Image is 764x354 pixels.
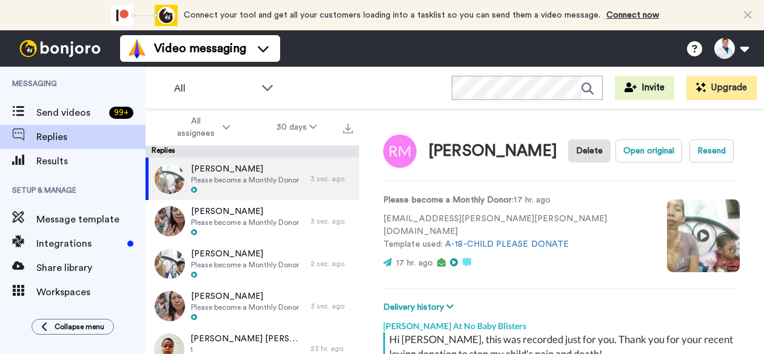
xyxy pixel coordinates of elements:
div: 2 sec. ago [310,259,353,269]
button: Collapse menu [32,319,114,335]
strong: Please become a Monthly Donor [383,196,512,204]
span: All assignees [171,115,220,139]
img: b89c4be3-946b-4aaf-8f71-1971a9badb44-thumb.jpg [155,249,185,279]
a: [PERSON_NAME]Please become a Monthly Donor2 sec. ago [146,242,359,285]
button: Invite [615,76,674,100]
div: 3 sec. ago [310,174,353,184]
span: Workspaces [36,285,146,299]
a: [PERSON_NAME]Please become a Monthly Donor3 sec. ago [146,285,359,327]
button: All assignees [148,110,253,144]
a: A-18-CHILD PLEASE DONATE [445,240,569,249]
button: Delivery history [383,301,457,314]
p: [EMAIL_ADDRESS][PERSON_NAME][PERSON_NAME][DOMAIN_NAME] Template used: [383,213,649,251]
div: Replies [146,145,359,158]
span: All [174,81,255,96]
span: Message template [36,212,146,227]
span: [PERSON_NAME] [191,163,299,175]
img: vm-color.svg [127,39,147,58]
span: [PERSON_NAME] [191,248,299,260]
span: [PERSON_NAME] [191,205,299,218]
div: [PERSON_NAME] At No Baby Blisters [383,314,740,332]
a: [PERSON_NAME]Please become a Monthly Donor3 sec. ago [146,200,359,242]
span: Share library [36,261,146,275]
a: [PERSON_NAME]Please become a Monthly Donor3 sec. ago [146,158,359,200]
span: Please become a Monthly Donor [191,218,299,227]
div: 23 hr. ago [310,344,353,353]
span: Send videos [36,105,104,120]
span: Results [36,154,146,169]
span: Replies [36,130,146,144]
span: 17 hr. ago [396,259,433,267]
div: 3 sec. ago [310,301,353,311]
button: Upgrade [686,76,757,100]
p: : 17 hr. ago [383,194,649,207]
span: Collapse menu [55,322,104,332]
span: Connect your tool and get all your customers loading into a tasklist so you can send them a video... [184,11,600,19]
div: animation [111,5,178,26]
button: Open original [615,139,682,162]
span: Video messaging [154,40,246,57]
span: [PERSON_NAME] [PERSON_NAME] [190,333,304,345]
a: Connect now [606,11,659,19]
div: [PERSON_NAME] [429,142,557,160]
span: Please become a Monthly Donor [191,260,299,270]
img: dc47b7fe-ecd9-4ff2-b948-0f7ba99ea540-thumb.jpg [155,291,185,321]
span: Please become a Monthly Donor [191,175,299,185]
img: export.svg [343,124,353,133]
span: Integrations [36,236,122,251]
div: 3 sec. ago [310,216,353,226]
button: Resend [689,139,734,162]
button: 30 days [253,116,340,138]
span: [PERSON_NAME] [191,290,299,302]
img: a5cf85f1-0489-4daf-8a77-c6463301ed78-thumb.jpg [155,206,185,236]
span: Please become a Monthly Donor [191,302,299,312]
img: bj-logo-header-white.svg [15,40,106,57]
button: Export all results that match these filters now. [340,118,357,136]
img: Image of Rony Martinez [383,135,417,168]
button: Delete [568,139,611,162]
div: 99 + [109,107,133,119]
img: b3feaace-e6b0-4329-a1d6-d3b3dacc546b-thumb.jpg [155,164,185,194]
